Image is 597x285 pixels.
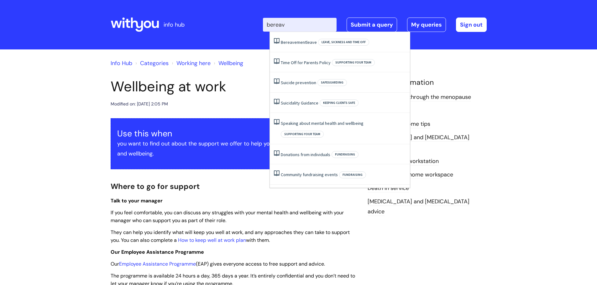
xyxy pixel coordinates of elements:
span: Supporting your team [281,131,324,138]
a: How to keep well at work plan [178,237,246,243]
a: [MEDICAL_DATA] and [MEDICAL_DATA] guidance [368,134,469,152]
li: Wellbeing [212,58,243,68]
a: [MEDICAL_DATA] and [MEDICAL_DATA] advice [368,198,469,216]
span: Fundraising [339,171,366,178]
span: Our (EAP) gives everyone access to free support and advice. [111,261,325,267]
span: Leave, sickness and time off [318,39,369,46]
li: Working here [170,58,211,68]
span: Where to go for support [111,181,200,191]
a: Speaking about mental health and wellbeing [281,120,364,126]
span: They can help you identify what will keep you well at work, and any approaches they can take to s... [111,229,350,243]
span: Fundraising [332,151,359,158]
a: My queries [407,18,446,32]
span: Keeping clients safe [320,99,359,106]
a: Info Hub [111,59,132,67]
div: | - [263,18,487,32]
a: Supporting you through the menopause [368,93,471,101]
a: Wellbeing [218,59,243,67]
div: Modified on: [DATE] 2:05 PM [111,100,168,108]
a: Categories [140,59,169,67]
a: Suicide prevention [281,80,316,85]
a: Submit a query [347,18,397,32]
p: info hub [164,20,185,30]
span: Safeguarding [317,79,347,86]
span: with them. [246,237,270,243]
span: Our Employee Assistance Programme [111,249,204,255]
a: Donations from individuals [281,152,330,157]
a: Suicidality Guidance [281,100,318,106]
h3: Use this when [117,129,352,139]
a: Employee Assistance Programme [119,261,196,267]
span: Supporting your team [332,59,375,66]
li: Solution home [134,58,169,68]
a: Death in service [368,184,409,192]
input: Search [263,18,337,32]
a: Community fundraising events [281,172,338,177]
span: Talk to your manager [111,197,163,204]
a: Sign out [456,18,487,32]
a: Working here [176,59,211,67]
p: you want to find out about the support we offer to help you look after your mental health and wel... [117,139,352,159]
h4: Related Information [368,78,487,87]
span: Bereavement [281,39,306,45]
a: Bereavementleave [281,39,317,45]
a: Setting up your home workspace [368,171,453,179]
h1: Wellbeing at work [111,78,358,95]
span: If you feel comfortable, you can discuss any struggles with your mental health and wellbeing with... [111,209,344,224]
a: Time Off for Parents Policy [281,60,331,65]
